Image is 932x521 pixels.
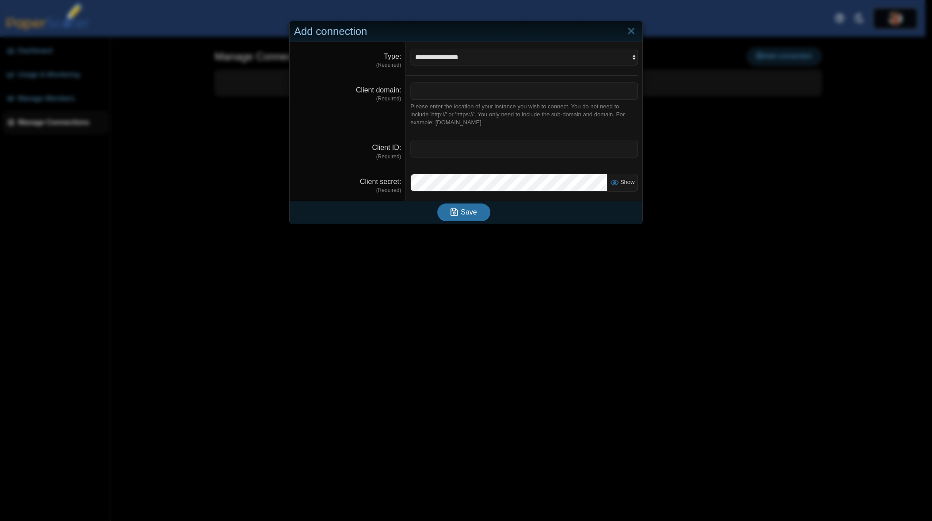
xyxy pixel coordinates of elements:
span: Save [461,208,477,216]
a: Close [624,24,638,39]
div: Please enter the location of your instance you wish to connect. You do not need to include 'http:... [410,103,638,127]
div: Add connection [290,21,642,42]
label: Client secret [360,178,401,185]
label: Type [384,53,401,60]
dfn: (Required) [294,187,401,194]
dfn: (Required) [294,153,401,161]
dfn: (Required) [294,95,401,103]
dfn: (Required) [294,61,401,69]
label: Client ID [372,144,401,151]
button: Save [437,203,490,221]
label: Client domain [356,86,401,94]
span: Show [617,179,634,185]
